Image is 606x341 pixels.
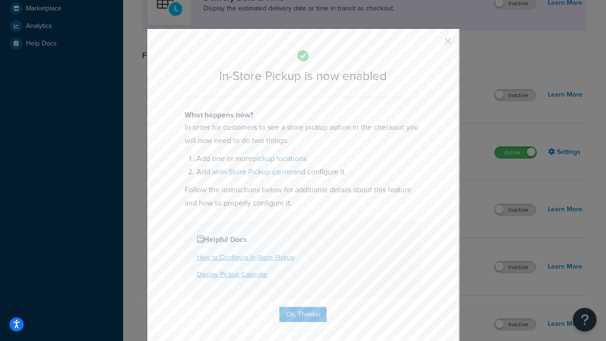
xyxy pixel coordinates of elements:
[185,121,421,147] p: In order for customers to see a store pickup option in the checkout you will now need to do two t...
[197,234,409,245] h4: Helpful Docs
[197,269,267,279] a: Display Pickup Calendar
[279,307,327,322] button: Ok, Thanks!
[196,165,421,179] li: Add an and configure it.
[252,153,306,164] a: pickup locations
[220,166,293,177] a: In-Store Pickup carrier
[185,183,421,210] p: Follow the instructions below for additional details about this feature and how to properly confi...
[197,252,294,262] a: How to Configure In-Store Pickup
[185,69,421,83] h2: In-Store Pickup is now enabled
[185,109,421,121] h4: What happens now?
[196,152,421,165] li: Add one or more .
